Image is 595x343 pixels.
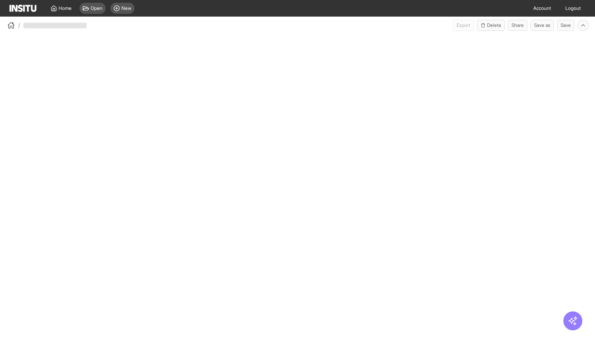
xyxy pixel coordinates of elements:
[91,5,102,11] span: Open
[477,20,505,31] button: Delete
[531,20,554,31] button: Save as
[557,20,574,31] button: Save
[6,21,20,30] button: /
[453,20,474,31] button: Export
[453,20,474,31] span: Can currently only export from Insights reports.
[59,5,72,11] span: Home
[121,5,131,11] span: New
[9,5,36,12] img: Logo
[508,20,527,31] button: Share
[18,21,20,29] span: /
